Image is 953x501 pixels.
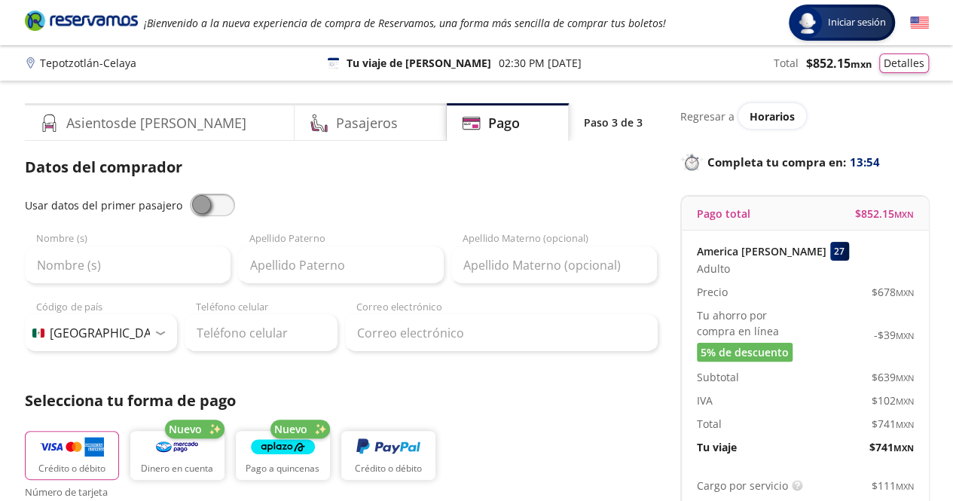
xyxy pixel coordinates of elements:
p: Regresar a [680,108,735,124]
input: Apellido Paterno [238,246,444,284]
p: Datos del comprador [25,156,658,179]
input: Correo electrónico [345,314,658,352]
input: Apellido Materno (opcional) [451,246,657,284]
span: $ 639 [872,369,914,385]
p: Subtotal [697,369,739,385]
small: MXN [896,481,914,492]
span: Horarios [750,109,795,124]
span: 5% de descuento [701,344,789,360]
p: Pago total [697,206,750,221]
small: MXN [896,372,914,383]
h4: Pasajeros [336,113,398,133]
small: MXN [896,330,914,341]
em: ¡Bienvenido a la nueva experiencia de compra de Reservamos, una forma más sencilla de comprar tus... [144,16,666,30]
button: Detalles [879,53,929,73]
p: Paso 3 de 3 [584,115,643,130]
p: Total [774,55,799,71]
span: 13:54 [850,154,880,171]
input: Teléfono celular [185,314,338,352]
p: America [PERSON_NAME] [697,243,826,259]
i: Brand Logo [25,9,138,32]
p: Cargo por servicio [697,478,788,493]
p: Pago a quincenas [246,462,319,475]
button: Pago a quincenas [236,431,330,480]
p: IVA [697,393,713,408]
h4: Asientos de [PERSON_NAME] [66,113,246,133]
span: $ 111 [872,478,914,493]
span: $ 741 [872,416,914,432]
span: Número de tarjeta [25,487,658,501]
span: -$ 39 [874,327,914,343]
p: Crédito o débito [355,462,422,475]
span: Adulto [697,261,730,276]
a: Brand Logo [25,9,138,36]
button: Crédito o débito [25,431,119,480]
p: Tu viaje de [PERSON_NAME] [347,55,491,71]
p: Total [697,416,722,432]
p: Tu ahorro por compra en línea [697,307,805,339]
small: MXN [896,287,914,298]
small: MXN [896,396,914,407]
p: Tu viaje [697,439,737,455]
span: $ 852.15 [855,206,914,221]
img: MX [32,328,44,338]
p: Dinero en cuenta [141,462,213,475]
button: Dinero en cuenta [130,431,225,480]
input: Nombre (s) [25,246,231,284]
span: Usar datos del primer pasajero [25,198,182,212]
span: Nuevo [274,421,307,437]
p: Tepotzotlán - Celaya [40,55,136,71]
span: Nuevo [169,421,202,437]
div: 27 [830,242,849,261]
small: MXN [894,209,914,220]
small: MXN [851,57,872,71]
small: MXN [893,442,914,454]
p: Completa tu compra en : [680,151,929,173]
p: Selecciona tu forma de pago [25,389,658,412]
span: $ 678 [872,284,914,300]
small: MXN [896,419,914,430]
p: Crédito o débito [38,462,105,475]
button: Crédito o débito [341,431,435,480]
span: Iniciar sesión [822,15,892,30]
button: English [910,14,929,32]
span: $ 102 [872,393,914,408]
span: $ 741 [869,439,914,455]
div: Regresar a ver horarios [680,103,929,129]
span: $ 852.15 [806,54,872,72]
p: Precio [697,284,728,300]
h4: Pago [488,113,520,133]
p: 02:30 PM [DATE] [499,55,582,71]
